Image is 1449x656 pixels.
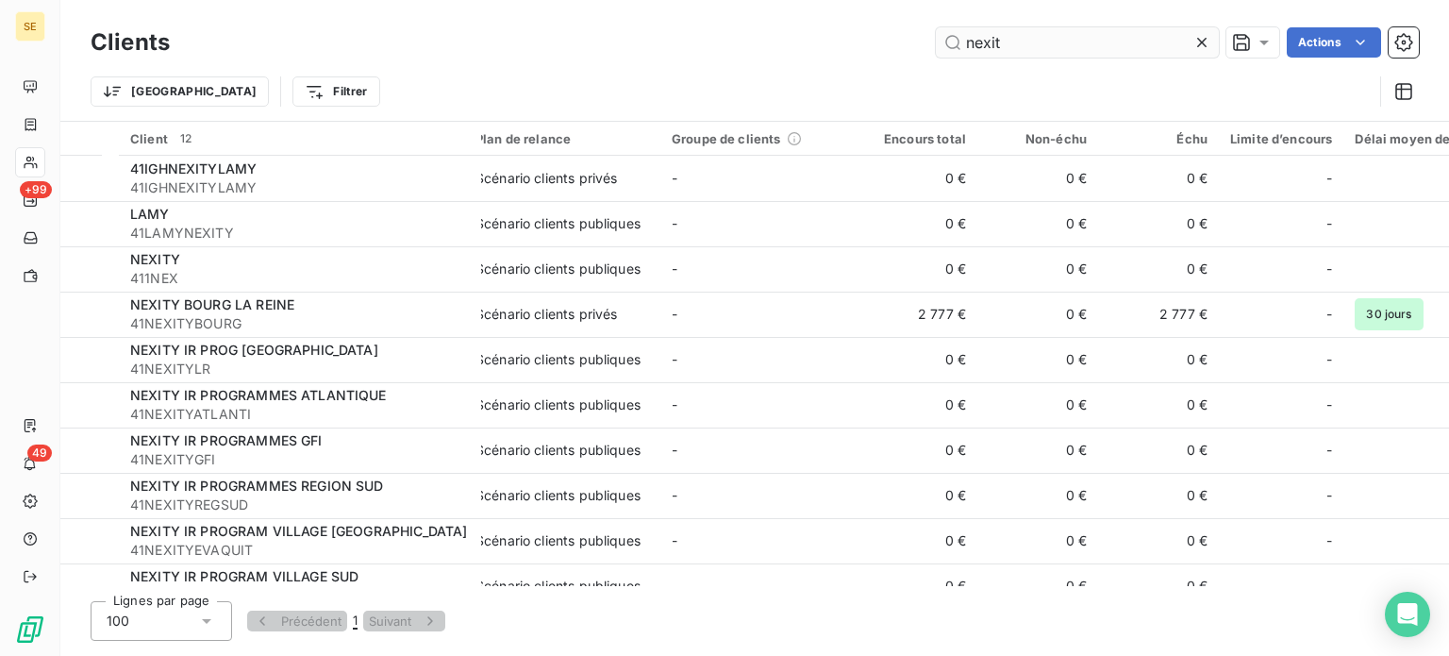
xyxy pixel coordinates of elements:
div: Scénario clients publiques [475,441,641,460]
span: NEXITY IR PROGRAMMES REGION SUD [130,478,384,494]
div: Scénario clients publiques [475,260,641,278]
a: +99 [15,185,44,215]
td: 0 € [1098,563,1219,609]
span: 30 jours [1355,298,1423,330]
span: 41LAMYNEXITY [130,224,470,243]
span: - [672,442,677,458]
div: Scénario clients privés [475,169,617,188]
span: NEXITY IR PROGRAMMES GFI [130,432,323,448]
span: - [672,215,677,231]
div: Scénario clients publiques [475,486,641,505]
td: 0 € [977,382,1098,428]
td: 2 777 € [1098,292,1219,337]
span: NEXITY [130,251,180,267]
td: 0 € [977,518,1098,563]
span: LAMY [130,206,170,222]
div: Open Intercom Messenger [1385,592,1430,637]
td: 0 € [857,156,977,201]
button: Suivant [363,611,445,631]
td: 0 € [1098,518,1219,563]
span: - [1326,531,1332,550]
span: - [672,261,677,277]
span: 41IGHNEXITYLAMY [130,178,470,197]
span: 41NEXITYLR [130,360,470,378]
td: 2 777 € [857,292,977,337]
span: - [672,396,677,412]
span: NEXITY IR PROG [GEOGRAPHIC_DATA] [130,342,378,358]
span: Groupe de clients [672,131,781,146]
h3: Clients [91,25,170,59]
span: - [672,306,677,322]
div: Scénario clients publiques [475,577,641,596]
span: 41IGHNEXITYLAMY [130,160,257,177]
span: - [1326,486,1332,505]
button: Filtrer [292,76,379,107]
div: Échu [1109,131,1207,146]
span: 41NEXITYEVAQUIT [130,541,470,560]
div: Plan de relance [475,131,649,146]
div: Scénario clients publiques [475,214,641,233]
span: - [1326,350,1332,369]
span: - [1326,305,1332,324]
span: NEXITY BOURG LA REINE [130,296,294,312]
span: NEXITY IR PROGRAM VILLAGE [GEOGRAPHIC_DATA] [130,523,467,539]
span: - [672,487,677,503]
span: - [672,532,677,548]
div: Scénario clients publiques [475,395,641,414]
span: 41NEXITYREGSUD [130,496,470,514]
button: Précédent [247,611,347,631]
td: 0 € [857,563,977,609]
span: 1 [353,613,358,630]
span: +99 [20,181,52,198]
span: NEXITY IR PROGRAM VILLAGE SUD [130,568,358,584]
td: 0 € [977,292,1098,337]
td: 0 € [857,428,977,473]
span: - [1326,395,1332,414]
span: Client [130,131,168,146]
span: 411NEX [130,269,470,288]
td: 0 € [857,473,977,518]
td: 0 € [857,382,977,428]
td: 0 € [977,337,1098,382]
span: - [1326,169,1332,188]
img: Logo LeanPay [15,614,45,645]
td: 0 € [1098,473,1219,518]
input: Rechercher [936,27,1219,58]
td: 0 € [1098,428,1219,473]
span: - [1326,260,1332,278]
td: 0 € [977,563,1098,609]
td: 0 € [977,473,1098,518]
span: - [672,351,677,367]
div: Non-échu [989,131,1087,146]
td: 0 € [1098,156,1219,201]
button: 1 [347,612,363,631]
button: Actions [1287,27,1381,58]
td: 0 € [857,201,977,246]
span: - [1326,441,1332,460]
span: 41NEXITYATLANTI [130,405,470,424]
div: Scénario clients publiques [475,531,641,550]
span: 41NEXITYGFI [130,450,470,469]
div: Scénario clients publiques [475,350,641,369]
td: 0 € [857,337,977,382]
span: - [672,170,677,186]
td: 0 € [977,156,1098,201]
span: 12 [175,130,196,147]
div: Encours total [868,131,966,146]
td: 0 € [977,246,1098,292]
div: SE [15,11,45,42]
div: Scénario clients privés [475,305,617,324]
td: 0 € [857,518,977,563]
td: 0 € [1098,201,1219,246]
td: 0 € [977,201,1098,246]
button: [GEOGRAPHIC_DATA] [91,76,269,107]
span: 49 [27,445,52,462]
td: 0 € [857,246,977,292]
span: - [1326,214,1332,233]
td: 0 € [977,428,1098,473]
td: 0 € [1098,337,1219,382]
span: 41NEXITYBOURG [130,314,470,333]
td: 0 € [1098,382,1219,428]
div: Limite d’encours [1230,131,1332,146]
span: NEXITY IR PROGRAMMES ATLANTIQUE [130,387,387,403]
